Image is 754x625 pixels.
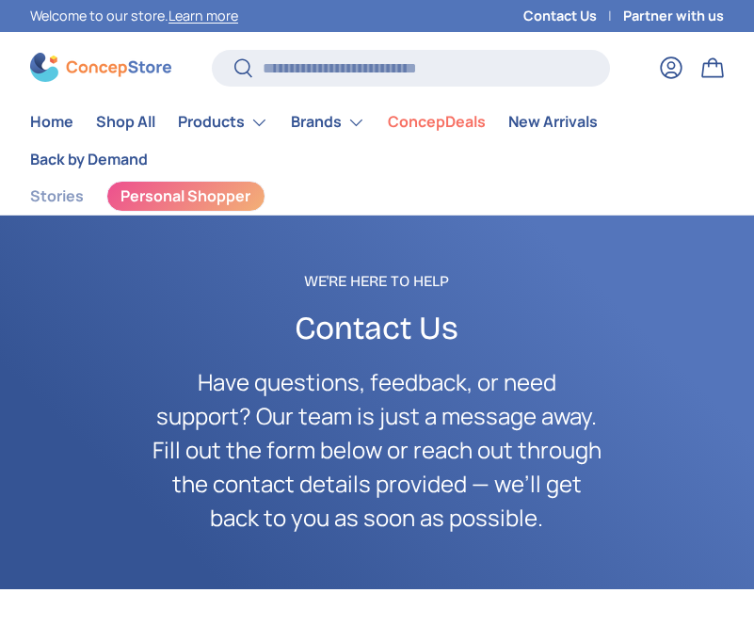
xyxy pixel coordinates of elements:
a: Brands [291,104,365,141]
a: Partner with us [623,6,724,26]
summary: Brands [280,104,377,141]
a: Home [30,104,73,140]
span: We're Here to Help [304,270,449,293]
a: Learn more [168,7,238,24]
a: Shop All [96,104,155,140]
summary: Products [167,104,280,141]
p: Welcome to our store. [30,6,238,26]
nav: Primary [30,104,724,178]
a: Personal Shopper [106,181,265,211]
a: Contact Us [523,6,623,26]
span: Contact Us [295,308,458,350]
span: Personal Shopper [120,188,250,203]
a: Stories [30,178,84,215]
a: Back by Demand [30,141,148,178]
img: ConcepStore [30,53,171,82]
a: New Arrivals [508,104,598,140]
p: Have questions, feedback, or need support? Our team is just a message away. Fill out the form bel... [152,365,602,535]
nav: Secondary [30,178,724,215]
a: ConcepDeals [388,104,486,140]
a: Products [178,104,268,141]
